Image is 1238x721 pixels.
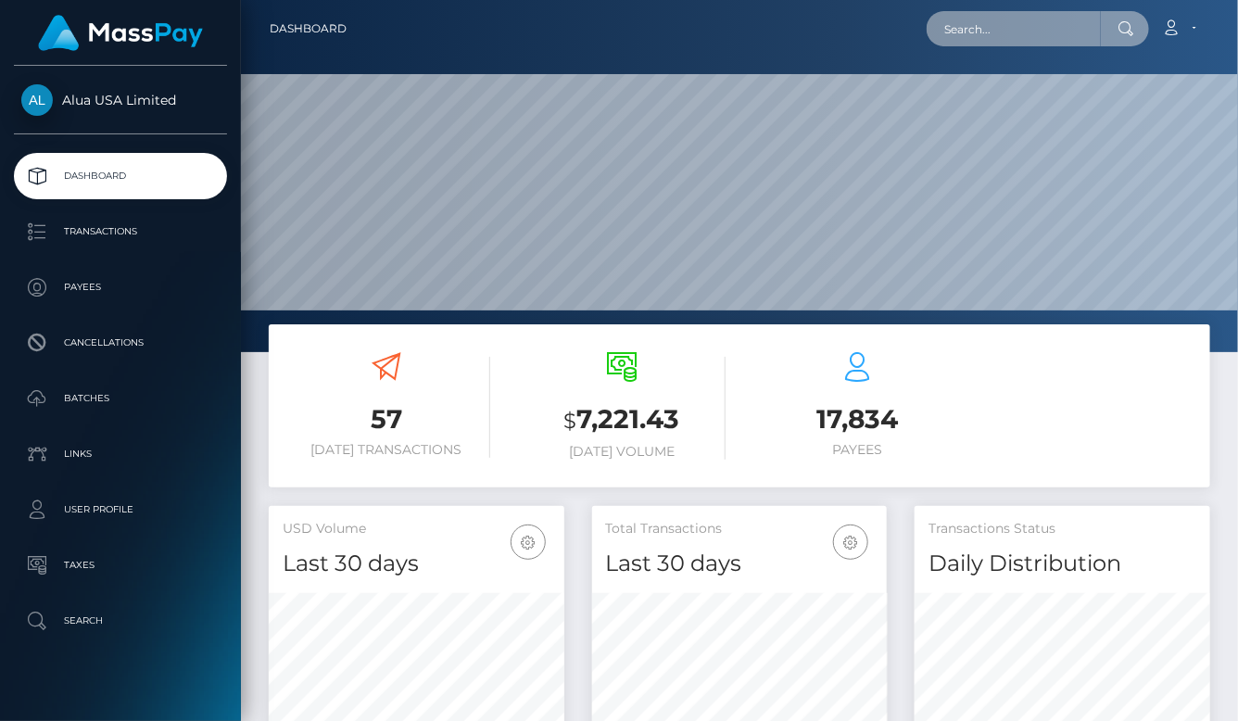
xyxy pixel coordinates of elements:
[606,520,874,538] h5: Total Transactions
[14,431,227,477] a: Links
[14,320,227,366] a: Cancellations
[21,551,220,579] p: Taxes
[21,84,53,116] img: Alua USA Limited
[14,264,227,310] a: Payees
[21,385,220,412] p: Batches
[14,542,227,588] a: Taxes
[21,329,220,357] p: Cancellations
[283,520,550,538] h5: USD Volume
[753,401,961,437] h3: 17,834
[928,548,1196,580] h4: Daily Distribution
[14,209,227,255] a: Transactions
[14,92,227,108] span: Alua USA Limited
[38,15,203,51] img: MassPay Logo
[518,444,726,460] h6: [DATE] Volume
[21,607,220,635] p: Search
[14,375,227,422] a: Batches
[283,401,490,437] h3: 57
[21,162,220,190] p: Dashboard
[21,273,220,301] p: Payees
[928,520,1196,538] h5: Transactions Status
[14,487,227,533] a: User Profile
[283,548,550,580] h4: Last 30 days
[21,496,220,524] p: User Profile
[21,218,220,246] p: Transactions
[14,598,227,644] a: Search
[518,401,726,439] h3: 7,221.43
[564,408,577,434] small: $
[14,153,227,199] a: Dashboard
[753,442,961,458] h6: Payees
[606,548,874,580] h4: Last 30 days
[270,9,347,48] a: Dashboard
[283,442,490,458] h6: [DATE] Transactions
[21,440,220,468] p: Links
[927,11,1101,46] input: Search...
